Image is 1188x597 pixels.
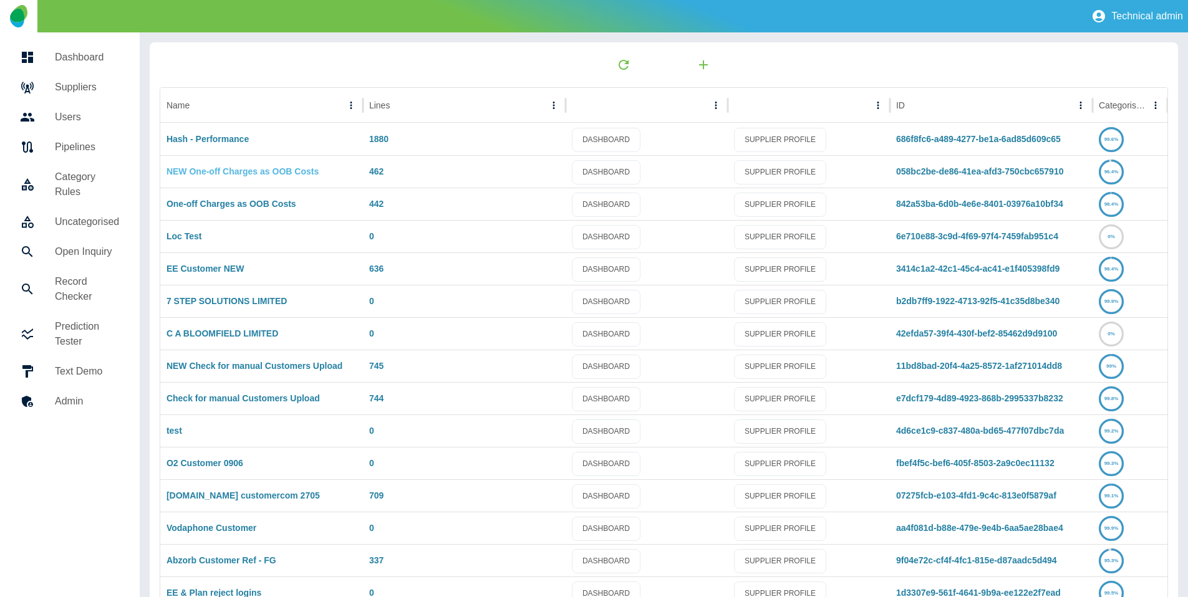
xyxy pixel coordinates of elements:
[10,267,130,312] a: Record Checker
[55,364,120,379] h5: Text Demo
[369,134,389,144] a: 1880
[1104,590,1119,596] text: 99.5%
[167,296,287,306] a: 7 STEP SOLUTIONS LIMITED
[734,160,826,184] a: SUPPLIER PROFILE
[896,490,1056,500] a: 07275fcb-e103-4fd1-9c4c-813e0f5879af
[167,264,244,274] a: EE Customer NEW
[369,393,384,403] a: 744
[896,361,1062,371] a: 11bd8bad-20f4-4a25-8572-1af271014dd8
[1147,97,1164,114] button: Categorised column menu
[167,328,278,338] a: C A BLOOMFIELD LIMITED
[1086,4,1188,29] button: Technical admin
[896,458,1055,468] a: fbef4f5c-bef6-405f-8503-2a9c0ec11132
[707,97,725,114] button: column menu
[1104,396,1119,401] text: 99.8%
[734,193,826,217] a: SUPPLIER PROFILE
[369,426,374,436] a: 0
[1099,296,1124,306] a: 99.9%
[1099,393,1124,403] a: 99.8%
[572,160,640,184] a: DASHBOARD
[1099,199,1124,209] a: 98.4%
[167,166,319,176] a: NEW One-off Charges as OOB Costs
[1104,266,1119,272] text: 98.4%
[369,490,384,500] a: 709
[1099,361,1124,371] a: 99%
[1099,166,1124,176] a: 96.4%
[10,132,130,162] a: Pipelines
[896,264,1060,274] a: 3414c1a2-42c1-45c4-ac41-e1f405398fd9
[167,134,249,144] a: Hash - Performance
[572,517,640,541] a: DASHBOARD
[734,355,826,379] a: SUPPLIER PROFILE
[55,394,120,409] h5: Admin
[369,523,374,533] a: 0
[1099,264,1124,274] a: 98.4%
[1104,298,1119,304] text: 99.9%
[734,387,826,411] a: SUPPLIER PROFILE
[1099,523,1124,533] a: 99.9%
[734,484,826,509] a: SUPPLIER PROFILE
[55,110,120,125] h5: Users
[369,458,374,468] a: 0
[896,523,1063,533] a: aa4f081d-b88e-479e-9e4b-6aa5ae28bae4
[896,426,1064,436] a: 4d6ce1c9-c837-480a-bd65-477f07dbc7da
[896,393,1063,403] a: e7dcf179-4d89-4923-868b-2995337b8232
[55,274,120,304] h5: Record Checker
[896,555,1057,565] a: 9f04e72c-cf4f-4fc1-815e-d87aadc5d494
[896,231,1058,241] a: 6e710e88-3c9d-4f69-97f4-7459fab951c4
[734,322,826,346] a: SUPPLIER PROFILE
[167,426,182,436] a: test
[10,312,130,356] a: Prediction Tester
[1099,231,1124,241] a: 0%
[1104,136,1119,142] text: 99.6%
[167,458,243,468] a: O2 Customer 0906
[734,549,826,573] a: SUPPLIER PROFILE
[896,134,1061,144] a: 686f8fc6-a489-4277-be1a-6ad85d609c65
[1108,234,1115,239] text: 0%
[342,97,360,114] button: Name column menu
[167,393,320,403] a: Check for manual Customers Upload
[572,484,640,509] a: DASHBOARD
[1108,331,1115,337] text: 0%
[55,80,120,95] h5: Suppliers
[734,517,826,541] a: SUPPLIER PROFILE
[10,102,130,132] a: Users
[1104,493,1119,499] text: 99.1%
[896,100,905,110] div: ID
[10,386,130,416] a: Admin
[572,225,640,249] a: DASHBOARD
[55,140,120,155] h5: Pipelines
[369,296,374,306] a: 0
[572,419,640,444] a: DASHBOARD
[369,100,390,110] div: Lines
[10,207,130,237] a: Uncategorised
[869,97,887,114] button: column menu
[167,523,256,533] a: Vodaphone Customer
[1099,458,1124,468] a: 99.3%
[572,128,640,152] a: DASHBOARD
[55,170,120,199] h5: Category Rules
[572,193,640,217] a: DASHBOARD
[369,361,384,371] a: 745
[734,225,826,249] a: SUPPLIER PROFILE
[1104,428,1119,434] text: 99.2%
[369,231,374,241] a: 0
[167,231,202,241] a: Loc Test
[1106,363,1116,369] text: 99%
[734,452,826,476] a: SUPPLIER PROFILE
[1099,426,1124,436] a: 99.2%
[734,257,826,282] a: SUPPLIER PROFILE
[10,42,130,72] a: Dashboard
[1099,134,1124,144] a: 99.6%
[1099,490,1124,500] a: 99.1%
[369,166,384,176] a: 462
[896,199,1063,209] a: 842a53ba-6d0b-4e6e-8401-03976a10bf34
[572,290,640,314] a: DASHBOARD
[10,162,130,207] a: Category Rules
[55,319,120,349] h5: Prediction Tester
[572,322,640,346] a: DASHBOARD
[1104,525,1119,531] text: 99.9%
[734,128,826,152] a: SUPPLIER PROFILE
[1072,97,1089,114] button: ID column menu
[1104,201,1119,207] text: 98.4%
